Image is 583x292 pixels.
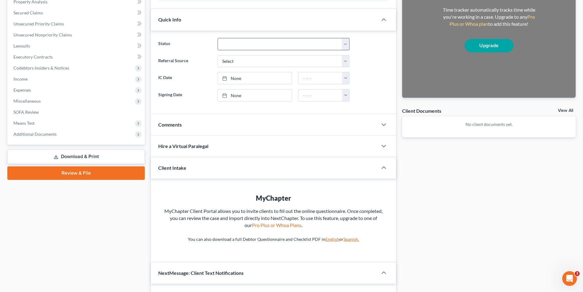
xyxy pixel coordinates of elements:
a: Lawsuits [9,40,145,51]
a: Upgrade [465,39,514,52]
span: Hire a Virtual Paralegal [158,143,208,149]
a: Pro Plus or Whoa Plans [252,222,301,228]
span: Means Test [13,120,35,126]
a: None [218,89,292,101]
span: Expenses [13,87,31,93]
a: Download & Print [7,150,145,164]
a: English [325,237,339,242]
label: Status [155,38,214,50]
label: Referral Source [155,55,214,67]
span: Executory Contracts [13,54,53,59]
span: Lawsuits [13,43,30,48]
span: SOFA Review [13,109,39,115]
span: Client Intake [158,165,186,171]
div: Client Documents [402,108,441,114]
a: Executory Contracts [9,51,145,63]
a: Secured Claims [9,7,145,18]
span: Income [13,76,28,82]
a: SOFA Review [9,107,145,118]
a: View All [558,108,573,113]
iframe: Intercom live chat [562,271,577,286]
span: MyChapter Client Portal allows you to invite clients to fill out the online questionnaire. Once c... [164,208,383,228]
span: Additional Documents [13,131,57,137]
a: Unsecured Priority Claims [9,18,145,29]
span: Unsecured Priority Claims [13,21,64,26]
label: Signing Date [155,89,214,101]
span: Quick Info [158,17,181,22]
span: Comments [158,122,182,127]
div: MyChapter [163,193,384,203]
a: Unsecured Nonpriority Claims [9,29,145,40]
p: No client documents yet. [407,121,571,127]
span: Secured Claims [13,10,43,15]
div: Time tracker automatically tracks time while you're working in a case. Upgrade to any to add this... [440,6,538,28]
a: Spanish. [343,237,359,242]
label: IC Date [155,72,214,84]
a: Pro Plus or Whoa plan [450,14,535,27]
span: 3 [575,271,580,276]
a: Review & File [7,166,145,180]
a: None [218,72,292,84]
input: -- : -- [298,72,342,84]
p: You can also download a full Debtor Questionnaire and Checklist PDF in or [163,236,384,242]
span: Codebtors Insiders & Notices [13,65,69,70]
input: -- : -- [298,89,342,101]
span: Miscellaneous [13,98,41,104]
span: Unsecured Nonpriority Claims [13,32,72,37]
span: NextMessage: Client Text Notifications [158,270,244,276]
